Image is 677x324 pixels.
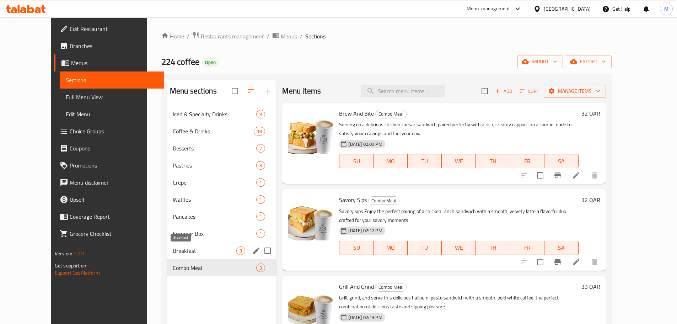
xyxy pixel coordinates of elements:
[376,156,405,166] span: MO
[572,171,580,180] a: Edit menu item
[523,57,557,66] span: import
[167,208,277,225] div: Pancakes1
[479,156,507,166] span: TH
[549,87,600,96] span: Manage items
[544,85,606,98] button: Manage items
[173,212,257,221] div: Pancakes
[256,229,265,238] div: items
[167,191,277,208] div: Waffles1
[54,191,164,208] a: Upsell
[173,144,257,153] span: Desserts
[259,83,276,100] button: Add section
[257,162,265,169] span: 3
[173,110,257,118] span: Iced & Specialty Drinks
[257,179,265,186] span: 1
[173,229,257,238] span: Summer Box
[173,127,254,136] span: Coffee & Drinks
[410,156,439,166] span: TU
[442,241,476,255] button: WE
[256,212,265,221] div: items
[55,261,87,270] span: Get support on:
[492,86,515,97] button: Add
[267,32,269,41] li: /
[70,42,158,50] span: Branches
[70,178,158,187] span: Menu disclaimer
[664,5,668,13] span: M
[517,55,563,68] button: import
[345,314,385,321] span: [DATE] 02:13 PM
[54,157,164,174] a: Promotions
[54,123,164,140] a: Choice Groups
[167,123,277,140] div: Coffee & Drinks18
[408,241,442,255] button: TU
[510,154,544,168] button: FR
[167,157,277,174] div: Pastries3
[167,225,277,242] div: Summer Box1
[257,196,265,203] span: 1
[257,230,265,237] span: 1
[445,156,473,166] span: WE
[476,241,510,255] button: TH
[173,178,257,187] span: Crepe
[300,32,302,41] li: /
[66,93,158,101] span: Full Menu View
[547,156,576,166] span: SA
[272,32,297,41] a: Menus
[256,195,265,204] div: items
[187,32,189,41] li: /
[236,246,245,255] div: items
[544,241,579,255] button: SA
[345,227,385,234] span: [DATE] 02:12 PM
[376,243,405,253] span: MO
[476,154,510,168] button: TH
[445,243,473,253] span: WE
[339,281,374,292] span: Grill And Grind
[202,58,219,67] div: Open
[251,245,262,256] button: edit
[533,168,548,183] span: Select to update
[288,108,333,154] img: Brew And Bite
[257,213,265,220] span: 1
[281,32,297,41] span: Menus
[54,174,164,191] a: Menu disclaimer
[256,264,265,272] div: items
[70,229,158,238] span: Grocery Checklist
[342,243,371,253] span: SU
[55,268,100,277] a: Support.OpsPlatform
[376,110,406,118] span: Combo Meal
[167,174,277,191] div: Crepe1
[254,127,265,136] div: items
[60,71,164,89] a: Sections
[518,86,541,97] button: Sort
[369,197,399,205] span: Combo Meal
[547,243,576,253] span: SA
[256,144,265,153] div: items
[492,86,515,97] span: Add item
[54,225,164,242] a: Grocery Checklist
[201,32,264,41] span: Restaurants management
[282,86,321,96] h2: Menu items
[173,264,257,272] span: Combo Meal
[170,86,217,96] h2: Menu sections
[202,59,219,65] span: Open
[70,161,158,170] span: Promotions
[533,255,548,270] span: Select to update
[544,5,591,13] div: [GEOGRAPHIC_DATA]
[288,195,333,240] img: Savory Sips
[494,87,513,95] span: Add
[55,249,72,258] span: Version:
[70,25,158,33] span: Edit Restaurant
[54,208,164,225] a: Coverage Report
[60,89,164,106] a: Full Menu View
[242,83,259,100] span: Sort sections
[70,144,158,153] span: Coupons
[70,127,158,136] span: Choice Groups
[256,178,265,187] div: items
[173,195,257,204] div: Waffles
[237,248,245,254] span: 3
[375,283,407,292] div: Combo Meal
[513,243,542,253] span: FR
[374,154,408,168] button: MO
